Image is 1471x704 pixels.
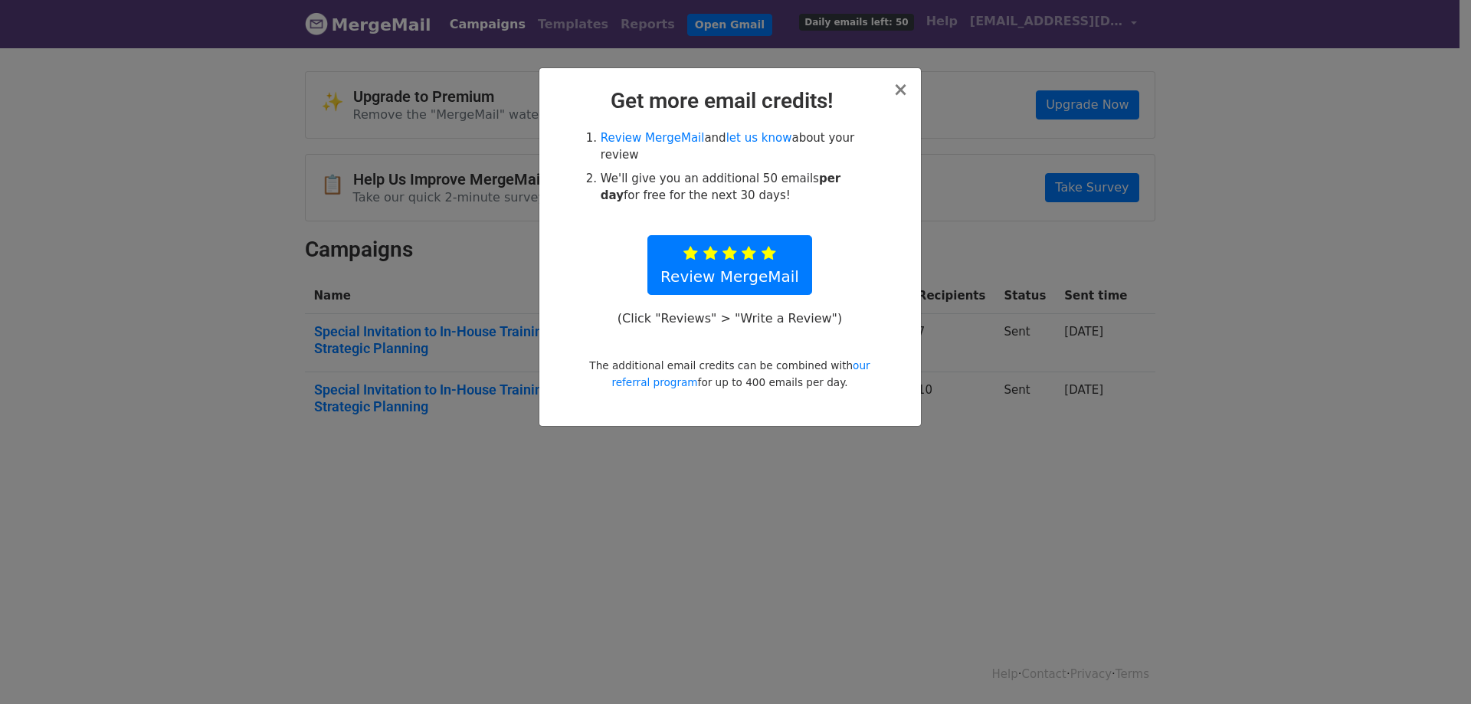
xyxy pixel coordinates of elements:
iframe: Chat Widget [1394,630,1471,704]
a: let us know [726,131,792,145]
h2: Get more email credits! [552,88,909,114]
li: and about your review [601,129,876,164]
span: × [893,79,908,100]
p: (Click "Reviews" > "Write a Review") [609,310,850,326]
a: Review MergeMail [647,235,812,295]
a: Review MergeMail [601,131,705,145]
button: Close [893,80,908,99]
strong: per day [601,172,840,203]
small: The additional email credits can be combined with for up to 400 emails per day. [589,359,870,388]
a: our referral program [611,359,870,388]
li: We'll give you an additional 50 emails for free for the next 30 days! [601,170,876,205]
